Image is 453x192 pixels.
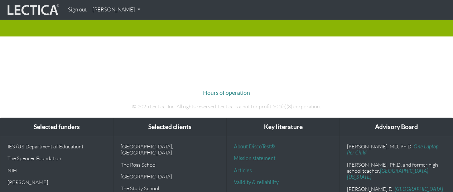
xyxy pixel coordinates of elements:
[347,143,438,156] a: One Laptop Per Child
[8,155,106,161] p: The Spencer Foundation
[121,162,219,168] p: The Ross School
[227,118,339,136] div: Key literature
[0,118,113,136] div: Selected funders
[340,118,453,136] div: Advisory Board
[234,155,275,161] a: Mission statement
[121,185,219,191] p: The Study School
[347,143,445,156] p: [PERSON_NAME], MD, Ph.D.,
[8,143,106,149] p: IES (US Department of Education)
[234,167,252,173] a: Articles
[8,179,106,185] p: [PERSON_NAME]
[234,179,279,185] a: Validity & reliability
[347,162,445,180] p: [PERSON_NAME], Ph.D. and former high school teacher,
[121,143,219,156] p: [GEOGRAPHIC_DATA], [GEOGRAPHIC_DATA]
[90,3,143,17] a: [PERSON_NAME]
[347,168,428,180] a: [GEOGRAPHIC_DATA][US_STATE]
[6,3,59,17] img: lecticalive
[8,167,106,173] p: NIH
[65,3,90,17] a: Sign out
[28,103,425,110] p: © 2025 Lectica, Inc. All rights reserved. Lectica is a not for profit 501(c)(3) corporation.
[121,173,219,179] p: [GEOGRAPHIC_DATA]
[114,118,226,136] div: Selected clients
[234,143,275,149] a: About DiscoTest®
[203,89,250,96] a: Hours of operation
